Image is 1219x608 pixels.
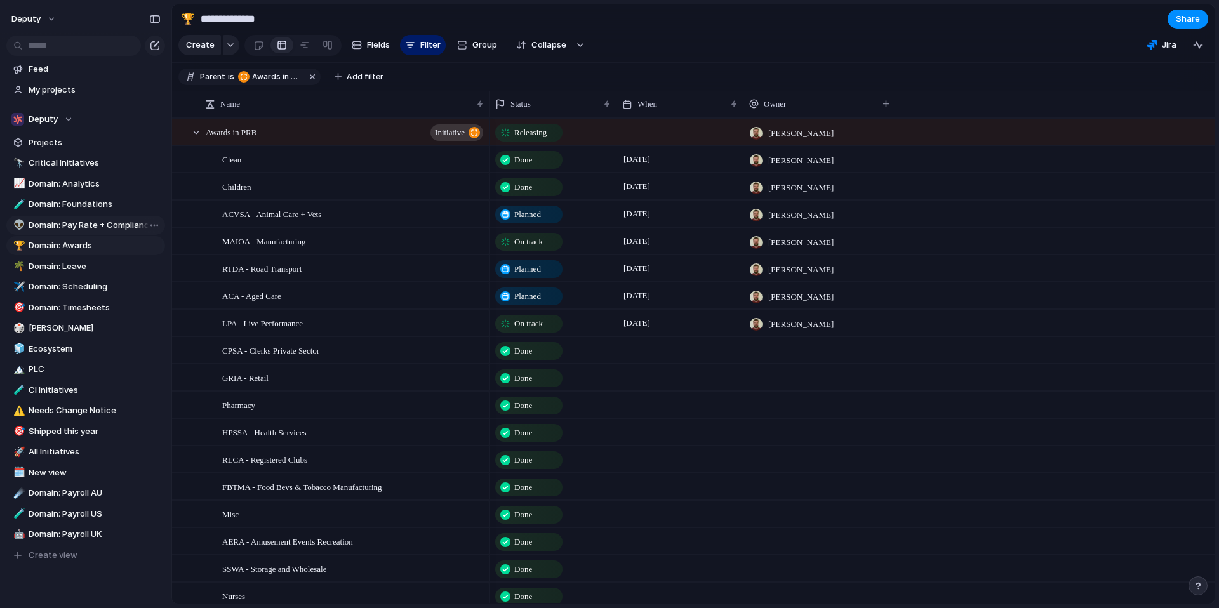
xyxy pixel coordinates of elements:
[11,260,24,273] button: 🌴
[29,425,161,438] span: Shipped this year
[220,98,240,110] span: Name
[6,422,165,441] a: 🎯Shipped this year
[6,442,165,461] div: 🚀All Initiatives
[29,508,161,520] span: Domain: Payroll US
[6,484,165,503] div: ☄️Domain: Payroll AU
[6,546,165,565] button: Create view
[222,452,307,466] span: RLCA - Registered Clubs
[11,157,24,169] button: 🔭
[13,280,22,294] div: ✈️
[6,175,165,194] a: 📈Domain: Analytics
[13,486,22,501] div: ☄️
[206,124,256,139] span: Awards in PRB
[514,426,532,439] span: Done
[768,318,834,331] span: [PERSON_NAME]
[509,35,573,55] button: Collapse
[13,424,22,439] div: 🎯
[11,198,24,211] button: 🧪
[768,127,834,140] span: [PERSON_NAME]
[11,13,41,25] span: deputy
[514,208,541,221] span: Planned
[29,157,161,169] span: Critical Initiatives
[435,124,465,142] span: initiative
[6,236,165,255] a: 🏆Domain: Awards
[11,239,24,252] button: 🏆
[6,133,165,152] a: Projects
[11,219,24,232] button: 👽
[222,343,319,357] span: CPSA - Clerks Private Sector
[29,219,161,232] span: Domain: Pay Rate + Compliance
[620,234,653,249] span: [DATE]
[6,257,165,276] div: 🌴Domain: Leave
[400,35,446,55] button: Filter
[6,525,165,544] div: 🤖Domain: Payroll UK
[531,39,566,51] span: Collapse
[222,370,269,385] span: GRIA - Retail
[6,505,165,524] a: 🧪Domain: Payroll US
[222,288,281,303] span: ACA - Aged Care
[514,563,532,576] span: Done
[451,35,503,55] button: Group
[222,152,241,166] span: Clean
[222,397,255,412] span: Pharmacy
[768,291,834,303] span: [PERSON_NAME]
[6,401,165,420] div: ⚠️Needs Change Notice
[6,360,165,379] a: 🏔️PLC
[13,445,22,459] div: 🚀
[367,39,390,51] span: Fields
[430,124,483,141] button: initiative
[6,340,165,359] a: 🧊Ecosystem
[514,454,532,466] span: Done
[6,319,165,338] div: 🎲[PERSON_NAME]
[514,590,532,603] span: Done
[6,277,165,296] a: ✈️Domain: Scheduling
[29,466,161,479] span: New view
[13,404,22,418] div: ⚠️
[222,261,302,275] span: RTDA - Road Transport
[13,465,22,480] div: 🗓️
[29,363,161,376] span: PLC
[228,71,234,83] span: is
[1162,39,1176,51] span: Jira
[6,298,165,317] div: 🎯Domain: Timesheets
[222,506,239,521] span: Misc
[11,404,24,417] button: ⚠️
[11,487,24,499] button: ☄️
[222,179,251,194] span: Children
[6,154,165,173] a: 🔭Critical Initiatives
[637,98,657,110] span: When
[514,536,532,548] span: Done
[13,362,22,377] div: 🏔️
[11,466,24,479] button: 🗓️
[11,384,24,397] button: 🧪
[13,383,22,397] div: 🧪
[1168,10,1208,29] button: Share
[11,508,24,520] button: 🧪
[29,528,161,541] span: Domain: Payroll UK
[29,343,161,355] span: Ecosystem
[13,321,22,336] div: 🎲
[620,206,653,221] span: [DATE]
[13,156,22,171] div: 🔭
[6,463,165,482] a: 🗓️New view
[29,384,161,397] span: CI Initiatives
[13,300,22,315] div: 🎯
[13,506,22,521] div: 🧪
[11,301,24,314] button: 🎯
[514,263,541,275] span: Planned
[514,235,543,248] span: On track
[11,178,24,190] button: 📈
[768,263,834,276] span: [PERSON_NAME]
[236,70,304,84] button: Awards in PRB
[768,182,834,194] span: [PERSON_NAME]
[222,234,305,248] span: MAIOA - Manufacturing
[514,154,532,166] span: Done
[347,71,383,83] span: Add filter
[620,288,653,303] span: [DATE]
[252,71,302,83] span: Awards in PRB
[6,195,165,214] div: 🧪Domain: Foundations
